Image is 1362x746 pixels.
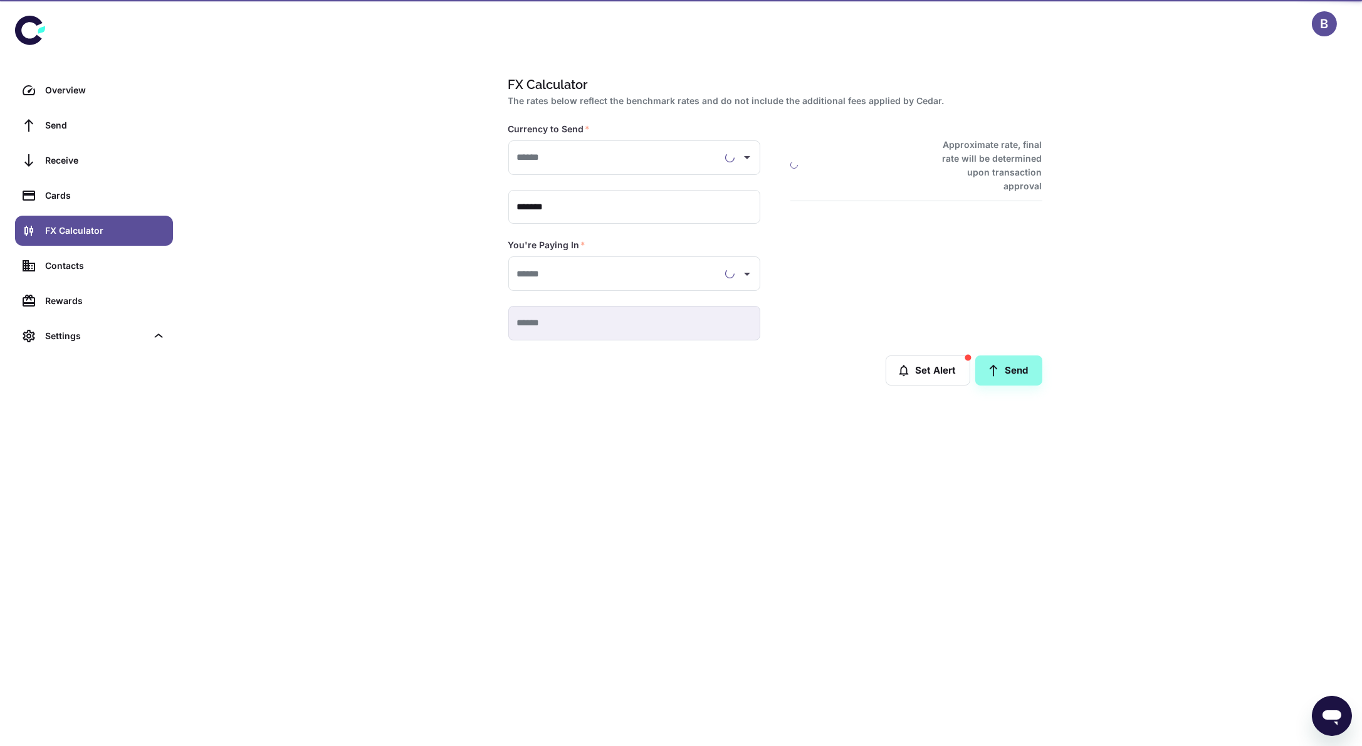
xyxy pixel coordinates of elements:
[508,239,586,251] label: You're Paying In
[15,110,173,140] a: Send
[508,123,590,135] label: Currency to Send
[15,251,173,281] a: Contacts
[15,145,173,176] a: Receive
[45,294,165,308] div: Rewards
[15,216,173,246] a: FX Calculator
[45,224,165,238] div: FX Calculator
[1312,696,1352,736] iframe: Button to launch messaging window, conversation in progress
[738,149,756,166] button: Open
[738,265,756,283] button: Open
[45,154,165,167] div: Receive
[886,355,970,386] button: Set Alert
[15,286,173,316] a: Rewards
[45,329,147,343] div: Settings
[975,355,1042,386] a: Send
[45,189,165,202] div: Cards
[15,181,173,211] a: Cards
[45,118,165,132] div: Send
[929,138,1042,193] h6: Approximate rate, final rate will be determined upon transaction approval
[508,75,1037,94] h1: FX Calculator
[45,83,165,97] div: Overview
[45,259,165,273] div: Contacts
[1312,11,1337,36] button: B
[15,321,173,351] div: Settings
[15,75,173,105] a: Overview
